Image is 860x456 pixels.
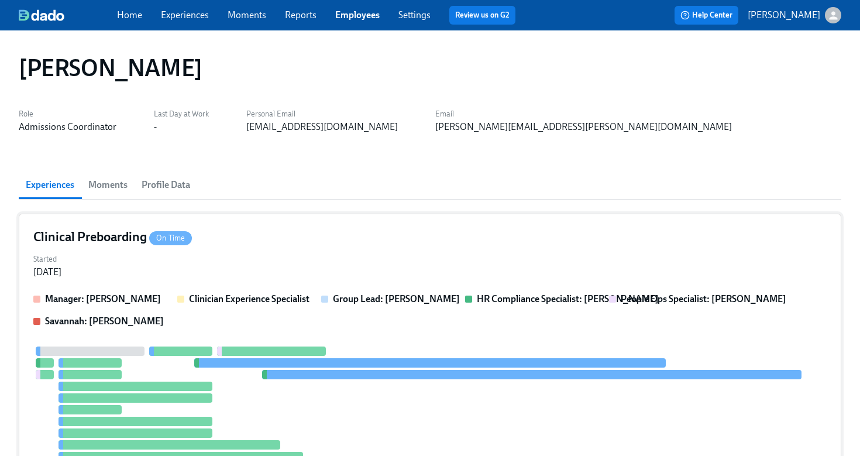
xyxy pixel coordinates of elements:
a: Employees [335,9,380,20]
h4: Clinical Preboarding [33,228,192,246]
img: dado [19,9,64,21]
div: [PERSON_NAME][EMAIL_ADDRESS][PERSON_NAME][DOMAIN_NAME] [435,121,732,133]
strong: HR Compliance Specialist: [PERSON_NAME] [477,293,659,304]
span: On Time [149,234,192,242]
strong: Clinician Experience Specialist [189,293,309,304]
label: Last Day at Work [154,108,209,121]
div: [EMAIL_ADDRESS][DOMAIN_NAME] [246,121,398,133]
a: Home [117,9,142,20]
a: Moments [228,9,266,20]
strong: Group Lead: [PERSON_NAME] [333,293,460,304]
h1: [PERSON_NAME] [19,54,202,82]
div: [DATE] [33,266,61,279]
div: Admissions Coordinator [19,121,116,133]
label: Role [19,108,116,121]
a: Review us on G2 [455,9,510,21]
a: Reports [285,9,317,20]
a: Experiences [161,9,209,20]
button: Help Center [675,6,738,25]
span: Experiences [26,177,74,193]
a: dado [19,9,117,21]
strong: Manager: [PERSON_NAME] [45,293,161,304]
strong: Savannah: [PERSON_NAME] [45,316,164,327]
label: Email [435,108,732,121]
button: [PERSON_NAME] [748,7,841,23]
label: Personal Email [246,108,398,121]
span: Help Center [680,9,732,21]
a: Settings [398,9,431,20]
div: - [154,121,157,133]
label: Started [33,253,61,266]
p: [PERSON_NAME] [748,9,820,22]
button: Review us on G2 [449,6,515,25]
span: Moments [88,177,128,193]
span: Profile Data [142,177,190,193]
strong: People Ops Specialist: [PERSON_NAME] [621,293,786,304]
